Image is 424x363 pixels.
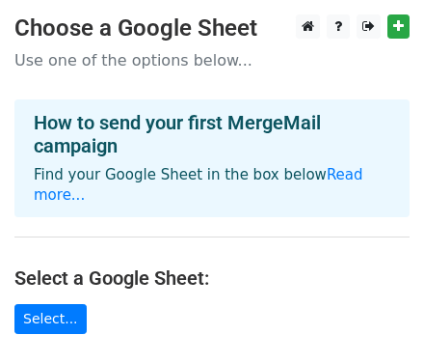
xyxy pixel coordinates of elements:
[34,165,390,206] p: Find your Google Sheet in the box below
[34,111,390,157] h4: How to send your first MergeMail campaign
[14,14,410,42] h3: Choose a Google Sheet
[14,304,87,334] a: Select...
[14,50,410,70] p: Use one of the options below...
[34,166,363,204] a: Read more...
[14,266,410,290] h4: Select a Google Sheet:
